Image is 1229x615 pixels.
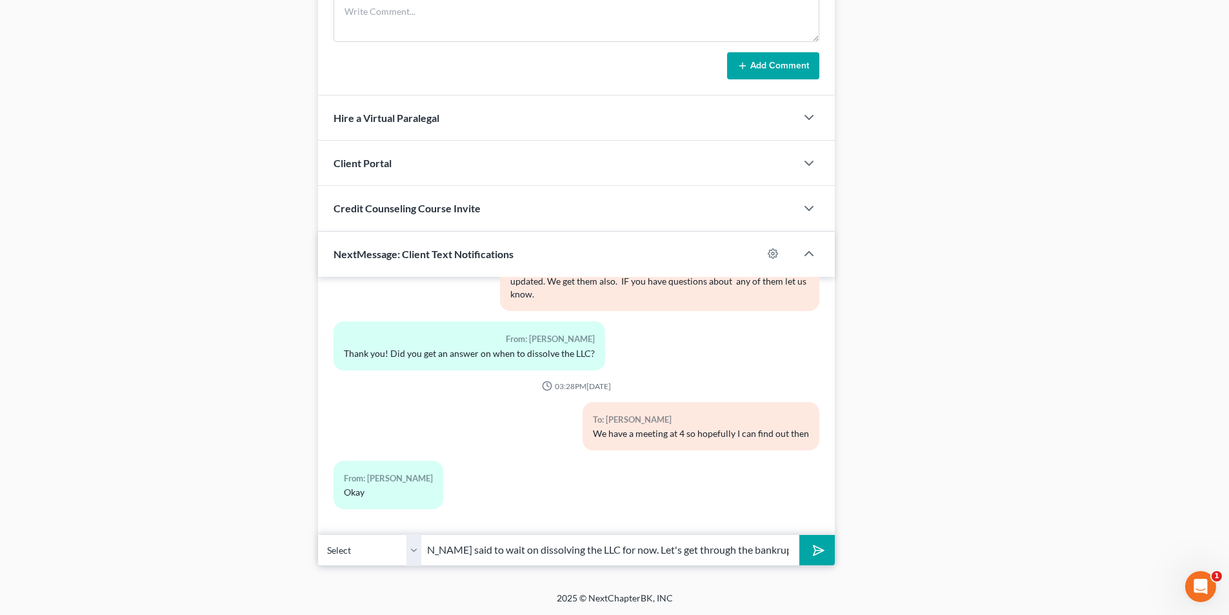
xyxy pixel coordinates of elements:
div: We have a meeting at 4 so hopefully I can find out then [593,427,809,440]
div: To: [PERSON_NAME] [593,412,809,427]
div: Yes you will get notices from them throughout all of this to keep you updated. We get them also. ... [510,262,809,301]
iframe: Intercom live chat [1185,571,1216,602]
div: From: [PERSON_NAME] [344,471,433,486]
span: NextMessage: Client Text Notifications [334,248,514,260]
span: Hire a Virtual Paralegal [334,112,439,124]
div: Thank you! Did you get an answer on when to dissolve the LLC? [344,347,595,360]
span: Credit Counseling Course Invite [334,202,481,214]
div: From: [PERSON_NAME] [344,332,595,347]
div: Okay [344,486,433,499]
span: Client Portal [334,157,392,169]
input: Say something... [421,534,799,566]
div: 2025 © NextChapterBK, INC [247,592,983,615]
span: 1 [1212,571,1222,581]
button: Add Comment [727,52,819,79]
div: 03:28PM[DATE] [334,381,819,392]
